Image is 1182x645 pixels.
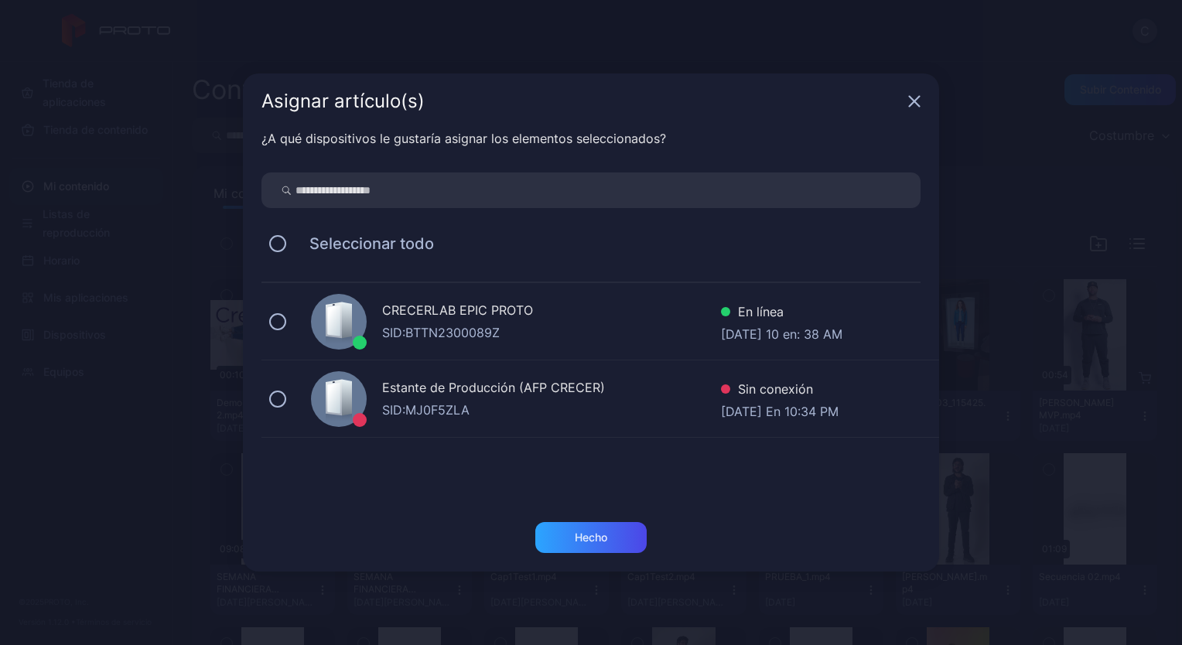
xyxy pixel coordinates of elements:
div: Estante de Producción (AFP CRECER) [382,378,721,401]
font: En línea [738,302,784,321]
div: Hecho [575,531,607,544]
div: SID: MJ0F5ZLA [382,401,721,419]
div: SID: BTTN2300089Z [382,323,721,342]
div: ¿A qué dispositivos le gustaría asignar los elementos seleccionados? [261,129,921,148]
span: Seleccionar todo [294,234,434,253]
font: Sin conexión [738,380,813,398]
div: CRECERLAB EPIC PROTO [382,301,721,323]
div: Asignar artículo(s) [261,92,902,111]
button: Hecho [535,522,647,553]
div: [DATE] En 10:34 PM [721,402,839,418]
div: [DATE] 10 en: 38 AM [721,325,842,340]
